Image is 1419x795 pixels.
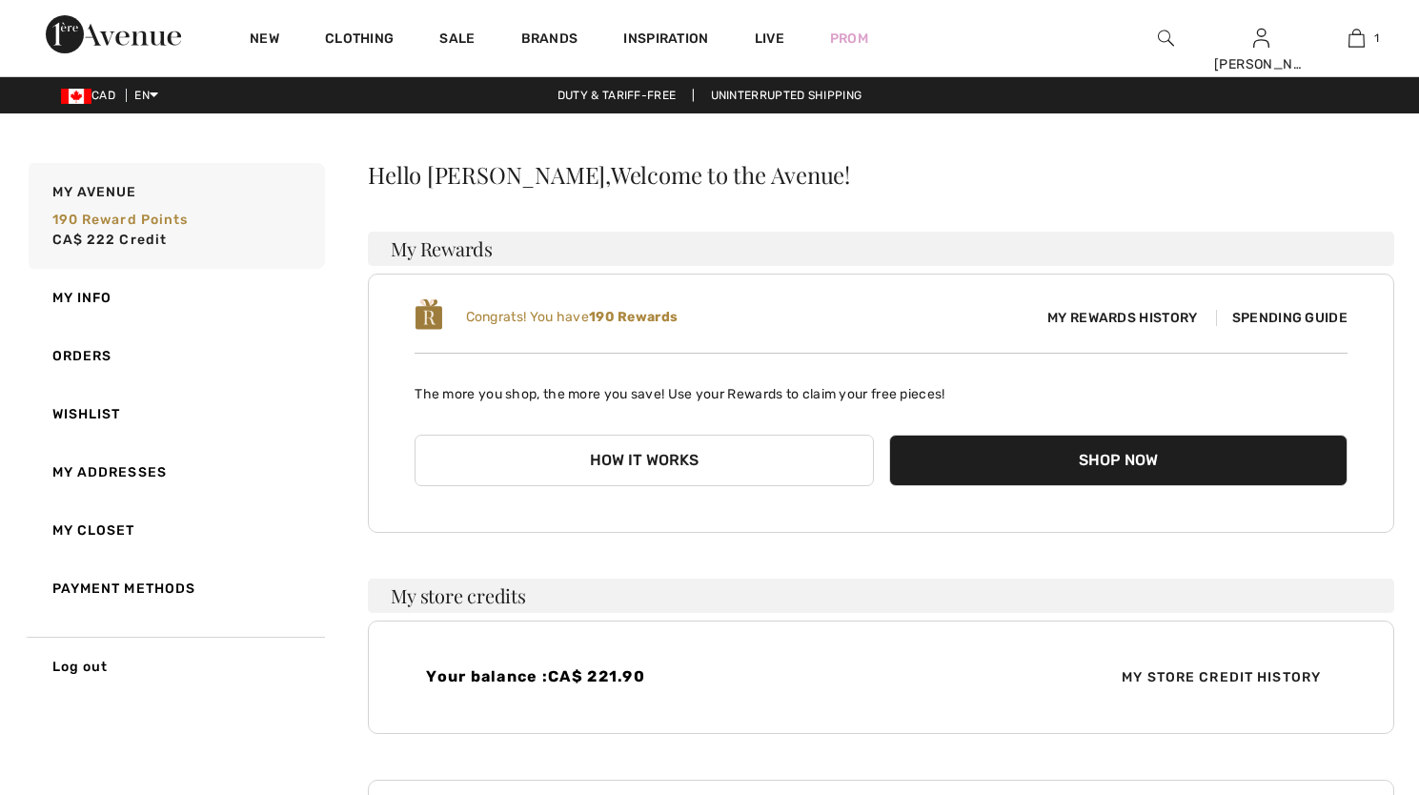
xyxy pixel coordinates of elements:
span: Spending Guide [1216,310,1348,326]
a: 1 [1309,27,1403,50]
img: search the website [1158,27,1174,50]
div: [PERSON_NAME] [1214,54,1308,74]
a: Payment Methods [25,560,325,618]
div: Hello [PERSON_NAME], [368,163,1394,186]
p: The more you shop, the more you save! Use your Rewards to claim your free pieces! [415,369,1348,404]
b: 190 Rewards [589,309,678,325]
a: Wishlist [25,385,325,443]
span: CA$ 221.90 [548,667,645,685]
img: 1ère Avenue [46,15,181,53]
h3: My Rewards [368,232,1394,266]
span: My Avenue [52,182,137,202]
a: Clothing [325,31,394,51]
a: Sign In [1253,29,1269,47]
span: Inspiration [623,31,708,51]
img: loyalty_logo_r.svg [415,297,443,332]
span: 190 Reward points [52,212,189,228]
span: EN [134,89,158,102]
span: My Store Credit History [1106,667,1336,687]
a: Orders [25,327,325,385]
h4: Your balance : [426,667,869,685]
h3: My store credits [368,579,1394,613]
a: Live [755,29,784,49]
a: My Addresses [25,443,325,501]
img: My Info [1253,27,1269,50]
span: Welcome to the Avenue! [611,163,850,186]
a: Log out [25,637,325,696]
span: CAD [61,89,123,102]
a: My Closet [25,501,325,560]
span: 1 [1374,30,1379,47]
a: Sale [439,31,475,51]
button: Shop Now [889,435,1348,486]
a: Prom [830,29,868,49]
a: My Info [25,269,325,327]
button: How it works [415,435,873,486]
span: My Rewards History [1032,308,1212,328]
iframe: Opens a widget where you can chat to one of our agents [1298,738,1400,785]
img: Canadian Dollar [61,89,91,104]
a: Brands [521,31,578,51]
a: New [250,31,279,51]
img: My Bag [1348,27,1365,50]
span: CA$ 222 Credit [52,232,168,248]
span: Congrats! You have [466,309,679,325]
